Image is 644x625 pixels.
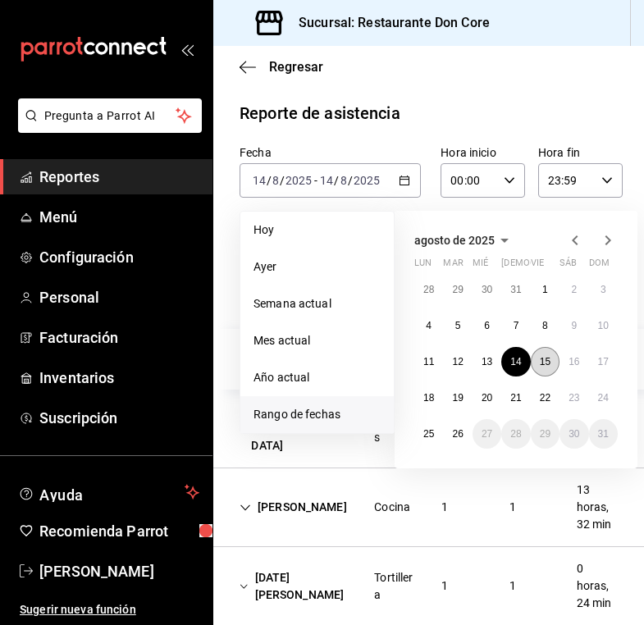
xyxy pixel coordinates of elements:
button: 6 de agosto de 2025 [473,311,501,340]
button: 15 de agosto de 2025 [531,347,560,376]
abbr: viernes [531,258,544,275]
span: Año actual [253,369,381,386]
abbr: 13 de agosto de 2025 [482,356,492,367]
span: Hoy [253,221,381,239]
span: Semana actual [253,295,381,312]
span: agosto de 2025 [414,234,495,247]
div: Row [213,468,644,547]
abbr: 19 de agosto de 2025 [452,392,463,404]
button: 12 de agosto de 2025 [443,347,472,376]
span: Suscripción [39,407,199,429]
abbr: 15 de agosto de 2025 [540,356,550,367]
abbr: 12 de agosto de 2025 [452,356,463,367]
span: Ayer [253,258,381,276]
abbr: jueves [501,258,598,275]
div: Cell [428,492,461,522]
button: 3 de agosto de 2025 [589,275,618,304]
span: - [314,174,317,187]
button: 23 de agosto de 2025 [560,383,588,413]
button: 30 de agosto de 2025 [560,419,588,449]
div: Cell [361,563,428,610]
button: 21 de agosto de 2025 [501,383,530,413]
button: 7 de agosto de 2025 [501,311,530,340]
div: Cell [564,554,631,618]
button: 5 de agosto de 2025 [443,311,472,340]
abbr: 21 de agosto de 2025 [510,392,521,404]
div: Reporte de asistencia [240,101,400,125]
div: Cell [361,492,423,522]
input: -- [272,174,280,187]
span: Facturación [39,326,199,349]
label: Hora inicio [441,147,525,158]
span: Recomienda Parrot [39,520,199,542]
abbr: 1 de agosto de 2025 [542,284,548,295]
abbr: 26 de agosto de 2025 [452,428,463,440]
span: Configuración [39,246,199,268]
abbr: 22 de agosto de 2025 [540,392,550,404]
span: Personal [39,286,199,308]
span: / [348,174,353,187]
abbr: lunes [414,258,432,275]
abbr: 23 de agosto de 2025 [569,392,579,404]
div: Cell [564,475,631,540]
div: Cell [428,571,461,601]
div: Cell [226,492,360,522]
button: 10 de agosto de 2025 [589,311,618,340]
label: Hora fin [538,147,623,158]
button: 14 de agosto de 2025 [501,347,530,376]
abbr: 4 de agosto de 2025 [426,320,432,331]
div: Cell [496,492,529,522]
button: 28 de julio de 2025 [414,275,443,304]
input: ---- [353,174,381,187]
button: 17 de agosto de 2025 [589,347,618,376]
span: Reportes [39,166,199,188]
abbr: 25 de agosto de 2025 [423,428,434,440]
button: open_drawer_menu [180,43,194,56]
span: / [334,174,339,187]
abbr: 2 de agosto de 2025 [571,284,577,295]
button: 31 de julio de 2025 [501,275,530,304]
button: 1 de agosto de 2025 [531,275,560,304]
button: 4 de agosto de 2025 [414,311,443,340]
span: Sugerir nueva función [20,601,199,618]
div: Cocina [374,499,410,516]
button: 2 de agosto de 2025 [560,275,588,304]
button: 26 de agosto de 2025 [443,419,472,449]
button: 27 de agosto de 2025 [473,419,501,449]
a: Pregunta a Parrot AI [11,119,202,136]
button: 18 de agosto de 2025 [414,383,443,413]
abbr: 31 de agosto de 2025 [598,428,609,440]
abbr: 9 de agosto de 2025 [571,320,577,331]
abbr: miércoles [473,258,488,275]
abbr: 11 de agosto de 2025 [423,356,434,367]
span: Regresar [269,59,323,75]
div: Cell [226,396,361,461]
span: Mes actual [253,332,381,349]
span: Pregunta a Parrot AI [44,107,176,125]
abbr: 31 de julio de 2025 [510,284,521,295]
abbr: 7 de agosto de 2025 [514,320,519,331]
abbr: 27 de agosto de 2025 [482,428,492,440]
input: -- [340,174,348,187]
button: 20 de agosto de 2025 [473,383,501,413]
button: 16 de agosto de 2025 [560,347,588,376]
abbr: martes [443,258,463,275]
span: Ayuda [39,482,178,502]
abbr: 17 de agosto de 2025 [598,356,609,367]
button: 22 de agosto de 2025 [531,383,560,413]
button: 29 de agosto de 2025 [531,419,560,449]
abbr: 28 de julio de 2025 [423,284,434,295]
button: Pregunta a Parrot AI [18,98,202,133]
input: -- [252,174,267,187]
abbr: 14 de agosto de 2025 [510,356,521,367]
abbr: 16 de agosto de 2025 [569,356,579,367]
div: Head [213,329,644,390]
input: ---- [285,174,313,187]
div: Cell [226,563,361,610]
button: 8 de agosto de 2025 [531,311,560,340]
button: 13 de agosto de 2025 [473,347,501,376]
span: Rango de fechas [253,406,381,423]
abbr: 5 de agosto de 2025 [455,320,461,331]
abbr: sábado [560,258,577,275]
abbr: 10 de agosto de 2025 [598,320,609,331]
